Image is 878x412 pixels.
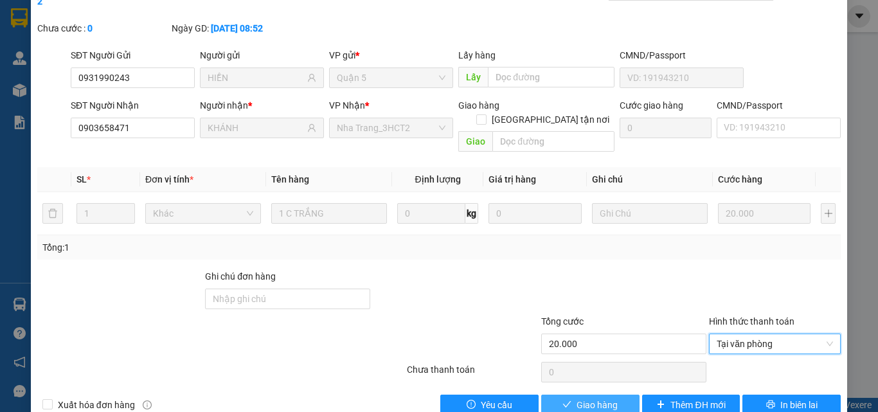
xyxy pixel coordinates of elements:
[481,398,512,412] span: Yêu cầu
[492,131,614,152] input: Dọc đường
[208,71,305,85] input: Tên người gửi
[53,398,140,412] span: Xuất hóa đơn hàng
[108,61,177,77] li: (c) 2017
[337,68,445,87] span: Quận 5
[458,50,496,60] span: Lấy hàng
[487,112,614,127] span: [GEOGRAPHIC_DATA] tận nơi
[153,204,253,223] span: Khác
[488,67,614,87] input: Dọc đường
[329,100,365,111] span: VP Nhận
[329,48,453,62] div: VP gửi
[143,400,152,409] span: info-circle
[172,21,303,35] div: Ngày GD:
[208,121,305,135] input: Tên người nhận
[200,98,324,112] div: Người nhận
[145,174,193,184] span: Đơn vị tính
[458,131,492,152] span: Giao
[42,240,340,255] div: Tổng: 1
[587,167,713,192] th: Ghi chú
[541,316,584,327] span: Tổng cước
[488,203,581,224] input: 0
[780,398,818,412] span: In biên lai
[307,73,316,82] span: user
[271,203,387,224] input: VD: Bàn, Ghế
[718,203,811,224] input: 0
[718,174,762,184] span: Cước hàng
[717,334,833,354] span: Tại văn phòng
[271,174,309,184] span: Tên hàng
[139,16,170,47] img: logo.jpg
[620,67,744,88] input: VD: 191943210
[467,400,476,410] span: exclamation-circle
[205,289,370,309] input: Ghi chú đơn hàng
[717,98,841,112] div: CMND/Passport
[620,48,744,62] div: CMND/Passport
[205,271,276,282] label: Ghi chú đơn hàng
[108,49,177,59] b: [DOMAIN_NAME]
[620,118,712,138] input: Cước giao hàng
[620,100,683,111] label: Cước giao hàng
[670,398,725,412] span: Thêm ĐH mới
[200,48,324,62] div: Người gửi
[821,203,836,224] button: plus
[16,83,71,166] b: Phương Nam Express
[71,98,195,112] div: SĐT Người Nhận
[42,203,63,224] button: delete
[337,118,445,138] span: Nha Trang_3HCT2
[488,174,536,184] span: Giá trị hàng
[709,316,794,327] label: Hình thức thanh toán
[79,19,127,79] b: Gửi khách hàng
[37,21,169,35] div: Chưa cước :
[76,174,87,184] span: SL
[592,203,708,224] input: Ghi Chú
[415,174,460,184] span: Định lượng
[562,400,571,410] span: check
[766,400,775,410] span: printer
[87,23,93,33] b: 0
[656,400,665,410] span: plus
[307,123,316,132] span: user
[71,48,195,62] div: SĐT Người Gửi
[465,203,478,224] span: kg
[577,398,618,412] span: Giao hàng
[211,23,263,33] b: [DATE] 08:52
[458,100,499,111] span: Giao hàng
[458,67,488,87] span: Lấy
[406,363,540,385] div: Chưa thanh toán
